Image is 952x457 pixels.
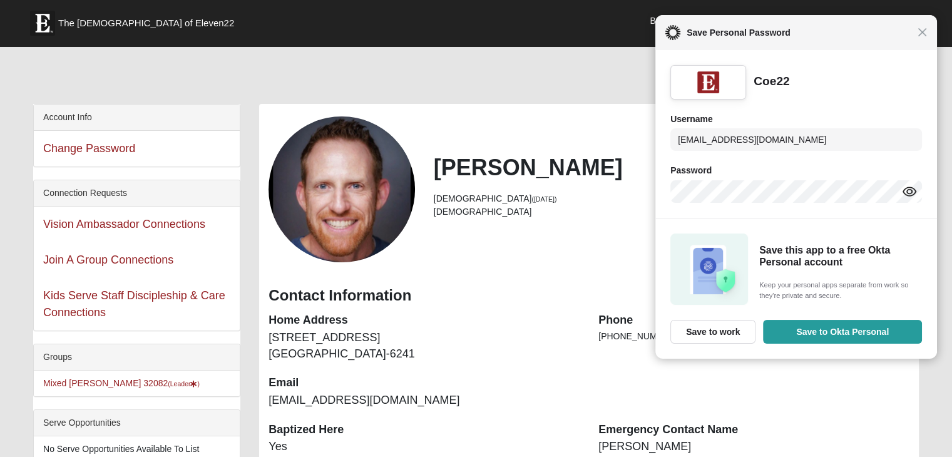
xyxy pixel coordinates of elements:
[269,393,580,409] dd: [EMAIL_ADDRESS][DOMAIN_NAME]
[269,422,580,438] dt: Baptized Here
[434,205,909,218] li: [DEMOGRAPHIC_DATA]
[697,71,719,93] img: 91yNAAAAAGSURBVAMAs71PDuR6mZQAAAAASUVORK5CYII=
[763,320,922,344] button: Save to Okta Personal
[640,5,770,36] a: Back to [DOMAIN_NAME]
[269,287,909,305] h3: Contact Information
[680,25,918,40] span: Save Personal Password
[269,330,580,362] dd: [STREET_ADDRESS] [GEOGRAPHIC_DATA]-6241
[754,74,790,90] div: Coe22
[269,439,580,455] dd: Yes
[34,410,240,436] div: Serve Opportunities
[598,422,909,438] dt: Emergency Contact Name
[918,28,927,37] span: Close
[34,105,240,131] div: Account Info
[43,289,225,319] a: Kids Serve Staff Discipleship & Care Connections
[670,114,922,125] h6: Username
[34,180,240,207] div: Connection Requests
[30,11,55,36] img: Eleven22 logo
[670,165,922,176] h6: Password
[168,380,200,388] small: (Leader )
[759,280,918,301] span: Keep your personal apps separate from work so they're private and secure.
[759,244,918,268] h5: Save this app to a free Okta Personal account
[770,6,900,38] a: Hello [PERSON_NAME]
[598,330,909,343] li: [PHONE_NUMBER]
[531,195,556,203] small: ([DATE])
[43,378,200,388] a: Mixed [PERSON_NAME] 32082(Leader)
[43,142,135,155] a: Change Password
[598,439,909,455] dd: [PERSON_NAME]
[670,320,755,344] button: Save to work
[34,344,240,371] div: Groups
[269,116,414,262] a: View Fullsize Photo
[43,254,173,266] a: Join A Group Connections
[434,154,909,181] h2: [PERSON_NAME]
[58,17,234,29] span: The [DEMOGRAPHIC_DATA] of Eleven22
[43,218,205,230] a: Vision Ambassador Connections
[434,192,909,205] li: [DEMOGRAPHIC_DATA]
[269,312,580,329] dt: Home Address
[24,4,274,36] a: The [DEMOGRAPHIC_DATA] of Eleven22
[269,375,580,391] dt: Email
[598,312,909,329] dt: Phone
